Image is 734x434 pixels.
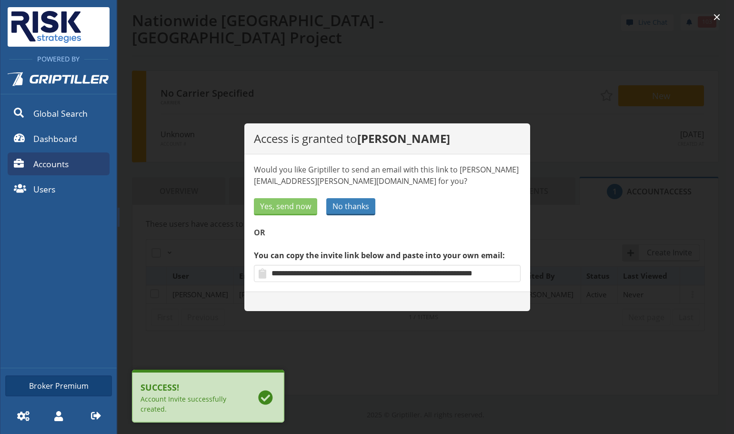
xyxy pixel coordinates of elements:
[8,7,85,47] img: Risk Strategies Company
[254,198,317,215] button: Yes, send now
[141,381,241,394] b: Success!
[254,227,265,238] strong: OR
[8,102,110,125] a: Global Search
[8,178,110,201] a: Users
[33,183,55,195] span: Users
[33,107,88,120] span: Global Search
[254,133,521,144] p: Access is granted to
[141,394,241,414] div: Account Invite successfully created.
[260,201,311,212] span: Yes, send now
[33,132,77,145] span: Dashboard
[32,54,84,63] span: Powered By
[5,375,112,396] a: Broker Premium
[357,131,450,146] strong: [PERSON_NAME]
[33,158,69,170] span: Accounts
[8,152,110,175] a: Accounts
[8,127,110,150] a: Dashboard
[254,164,521,187] p: Would you like Griptiller to send an email with this link to [PERSON_NAME][EMAIL_ADDRESS][PERSON_...
[326,198,375,215] button: No thanks
[254,250,521,261] label: You can copy the invite link below and paste into your own email:
[0,64,117,100] a: Griptiller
